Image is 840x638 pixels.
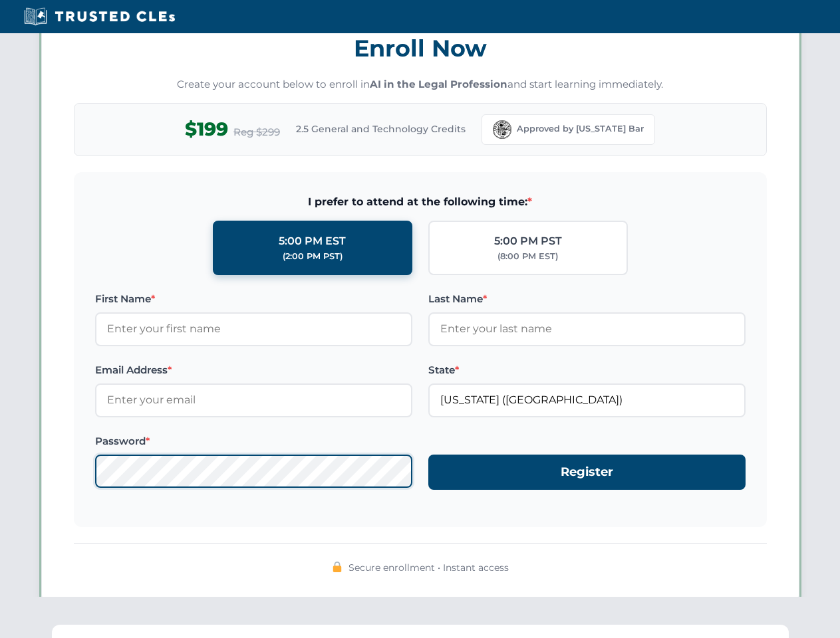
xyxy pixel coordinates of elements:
[279,233,346,250] div: 5:00 PM EST
[349,560,509,575] span: Secure enrollment • Instant access
[95,433,412,449] label: Password
[296,122,466,136] span: 2.5 General and Technology Credits
[95,383,412,417] input: Enter your email
[428,383,746,417] input: Florida (FL)
[283,250,343,263] div: (2:00 PM PST)
[494,233,562,250] div: 5:00 PM PST
[20,7,179,27] img: Trusted CLEs
[370,78,507,90] strong: AI in the Legal Profession
[493,120,511,139] img: Florida Bar
[74,27,767,69] h3: Enroll Now
[428,362,746,378] label: State
[517,122,644,136] span: Approved by [US_STATE] Bar
[497,250,558,263] div: (8:00 PM EST)
[428,312,746,346] input: Enter your last name
[428,455,746,490] button: Register
[74,77,767,92] p: Create your account below to enroll in and start learning immediately.
[233,124,280,140] span: Reg $299
[95,362,412,378] label: Email Address
[95,193,746,211] span: I prefer to attend at the following time:
[332,562,343,572] img: 🔒
[95,312,412,346] input: Enter your first name
[185,114,228,144] span: $199
[95,291,412,307] label: First Name
[428,291,746,307] label: Last Name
